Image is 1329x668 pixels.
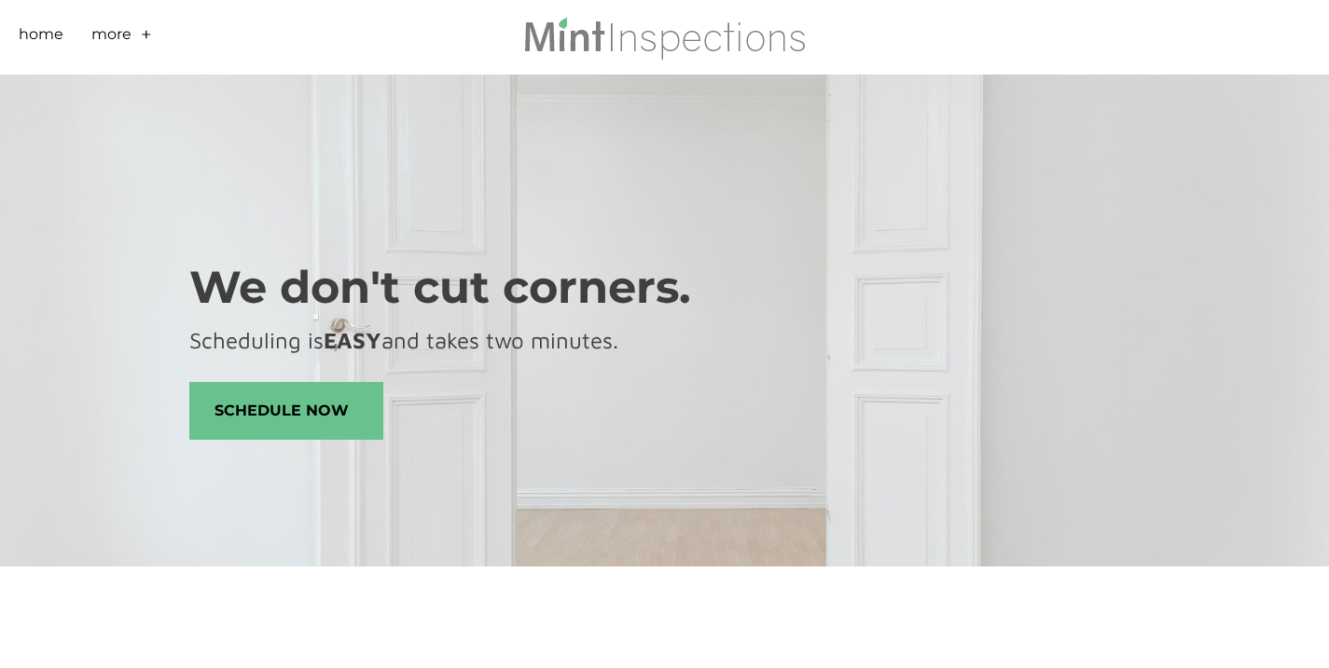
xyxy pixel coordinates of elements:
a: schedule now [189,382,383,440]
font: We don't cut corners. [189,260,691,314]
img: Mint Inspections [522,15,807,60]
a: Home [19,23,63,52]
strong: EASY [324,327,381,353]
font: Scheduling is and takes two minutes. [189,327,618,353]
span: schedule now [190,383,382,439]
a: + [141,23,152,52]
a: More [91,23,132,52]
